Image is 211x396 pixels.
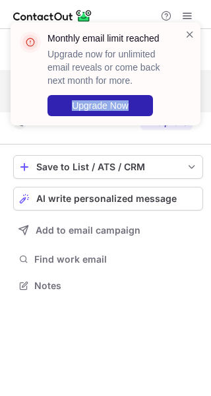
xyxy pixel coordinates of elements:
[47,32,169,45] header: Monthly email limit reached
[13,8,92,24] img: ContactOut v5.3.10
[20,32,41,53] img: error
[13,218,203,242] button: Add to email campaign
[13,277,203,295] button: Notes
[72,100,129,111] span: Upgrade Now
[34,253,198,265] span: Find work email
[47,95,153,116] button: Upgrade Now
[13,155,203,179] button: save-profile-one-click
[13,250,203,269] button: Find work email
[13,187,203,211] button: AI write personalized message
[34,280,198,292] span: Notes
[36,193,177,204] span: AI write personalized message
[36,162,180,172] div: Save to List / ATS / CRM
[47,48,169,87] p: Upgrade now for unlimited email reveals or come back next month for more.
[36,225,140,236] span: Add to email campaign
